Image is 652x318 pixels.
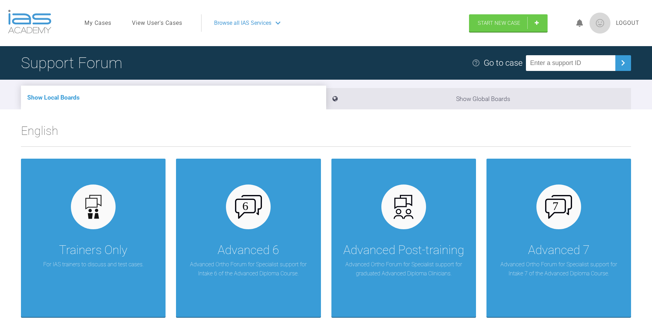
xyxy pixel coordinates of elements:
[80,194,107,221] img: default.3be3f38f.svg
[326,88,631,109] li: Show Global Boards
[186,260,310,278] p: Advanced Ortho Forum for Specialist support for Intake 6 of the Advanced Diploma Course.
[85,19,111,28] a: My Cases
[617,57,629,68] img: chevronRight.28bd32b0.svg
[342,260,466,278] p: Advanced Ortho Forum for Specialist support for graduated Advanced Diploma Clinicians.
[8,10,51,34] img: logo-light.3e3ef733.png
[589,13,610,34] img: profile.png
[331,159,476,317] a: Advanced Post-trainingAdvanced Ortho Forum for Specialist support for graduated Advanced Diploma ...
[235,195,262,219] img: advanced-6.cf6970cb.svg
[469,14,548,32] a: Start New Case
[343,240,464,260] div: Advanced Post-training
[21,121,631,146] h2: English
[59,240,127,260] div: Trainers Only
[214,19,271,28] span: Browse all IAS Services
[486,159,631,317] a: Advanced 7Advanced Ortho Forum for Specialist support for Intake 7 of the Advanced Diploma Course.
[528,240,589,260] div: Advanced 7
[43,260,144,269] p: For IAS trainers to discuss and test cases.
[132,19,182,28] a: View User's Cases
[484,56,522,70] div: Go to case
[176,159,321,317] a: Advanced 6Advanced Ortho Forum for Specialist support for Intake 6 of the Advanced Diploma Course.
[545,195,572,219] img: advanced-7.aa0834c3.svg
[472,59,480,67] img: help.e70b9f3d.svg
[616,19,639,28] a: Logout
[478,20,520,26] span: Start New Case
[526,55,615,71] input: Enter a support ID
[21,51,122,75] h1: Support Forum
[497,260,621,278] p: Advanced Ortho Forum for Specialist support for Intake 7 of the Advanced Diploma Course.
[390,194,417,221] img: advanced.73cea251.svg
[218,240,279,260] div: Advanced 6
[21,86,326,109] li: Show Local Boards
[21,159,166,317] a: Trainers OnlyFor IAS trainers to discuss and test cases.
